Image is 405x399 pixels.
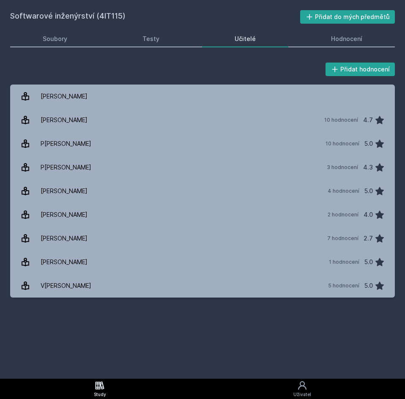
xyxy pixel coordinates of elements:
[41,254,88,271] div: [PERSON_NAME]
[328,282,359,289] div: 5 hodnocení
[41,112,88,128] div: [PERSON_NAME]
[10,274,395,298] a: V[PERSON_NAME] 5 hodnocení 5.0
[41,206,88,223] div: [PERSON_NAME]
[327,164,358,171] div: 3 hodnocení
[328,211,358,218] div: 2 hodnocení
[142,35,159,43] div: Testy
[10,203,395,227] a: [PERSON_NAME] 2 hodnocení 4.0
[327,235,358,242] div: 7 hodnocení
[364,135,373,152] div: 5.0
[41,277,91,294] div: V[PERSON_NAME]
[10,250,395,274] a: [PERSON_NAME] 1 hodnocení 5.0
[364,183,373,199] div: 5.0
[41,159,91,176] div: P[PERSON_NAME]
[324,117,358,123] div: 10 hodnocení
[293,391,311,398] div: Uživatel
[10,227,395,250] a: [PERSON_NAME] 7 hodnocení 2.7
[364,230,373,247] div: 2.7
[110,30,192,47] a: Testy
[326,140,359,147] div: 10 hodnocení
[43,35,67,43] div: Soubory
[41,88,88,105] div: [PERSON_NAME]
[10,108,395,132] a: [PERSON_NAME] 10 hodnocení 4.7
[94,391,106,398] div: Study
[10,179,395,203] a: [PERSON_NAME] 4 hodnocení 5.0
[364,254,373,271] div: 5.0
[329,259,359,265] div: 1 hodnocení
[41,183,88,199] div: [PERSON_NAME]
[331,35,362,43] div: Hodnocení
[10,30,100,47] a: Soubory
[10,132,395,156] a: P[PERSON_NAME] 10 hodnocení 5.0
[10,156,395,179] a: P[PERSON_NAME] 3 hodnocení 4.3
[326,63,395,76] button: Přidat hodnocení
[300,10,395,24] button: Přidat do mých předmětů
[41,230,88,247] div: [PERSON_NAME]
[363,112,373,128] div: 4.7
[10,85,395,108] a: [PERSON_NAME]
[363,159,373,176] div: 4.3
[41,135,91,152] div: P[PERSON_NAME]
[202,30,288,47] a: Učitelé
[10,10,300,24] h2: Softwarové inženýrství (4IT115)
[235,35,256,43] div: Učitelé
[328,188,359,194] div: 4 hodnocení
[364,277,373,294] div: 5.0
[298,30,395,47] a: Hodnocení
[364,206,373,223] div: 4.0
